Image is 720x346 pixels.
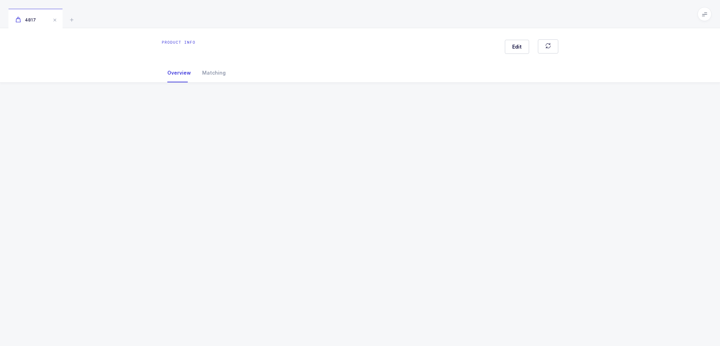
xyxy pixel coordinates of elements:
div: Matching [197,63,231,82]
span: Edit [512,43,522,50]
button: Edit [505,40,529,54]
div: Product info [162,39,195,45]
div: Overview [162,63,197,82]
span: 4817 [15,17,36,23]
